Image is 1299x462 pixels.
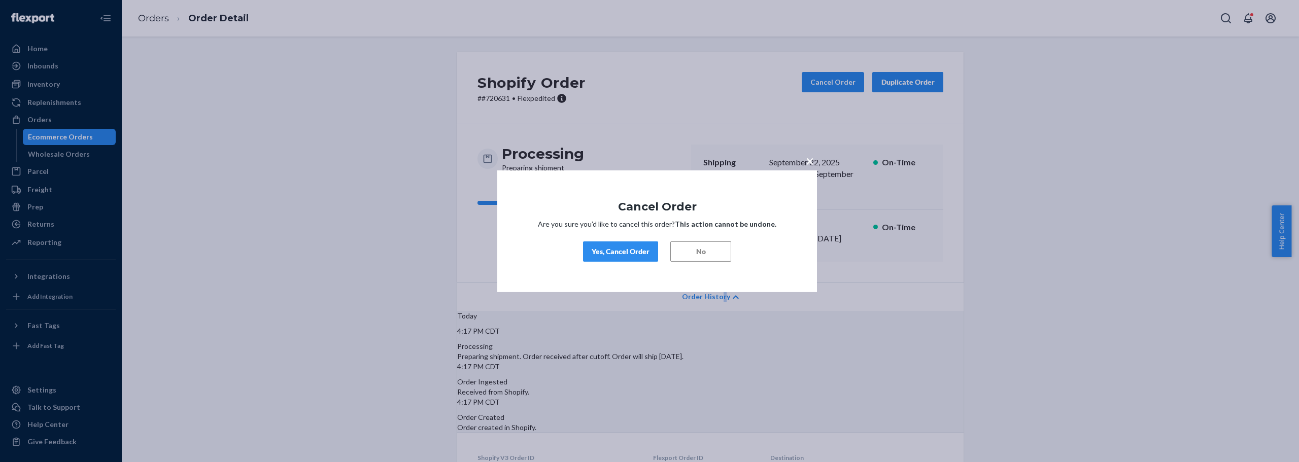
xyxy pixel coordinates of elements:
[583,241,658,262] button: Yes, Cancel Order
[806,152,814,169] span: ×
[528,219,787,229] p: Are you sure you’d like to cancel this order?
[528,200,787,212] h1: Cancel Order
[592,246,649,257] div: Yes, Cancel Order
[675,220,776,228] strong: This action cannot be undone.
[670,241,731,262] button: No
